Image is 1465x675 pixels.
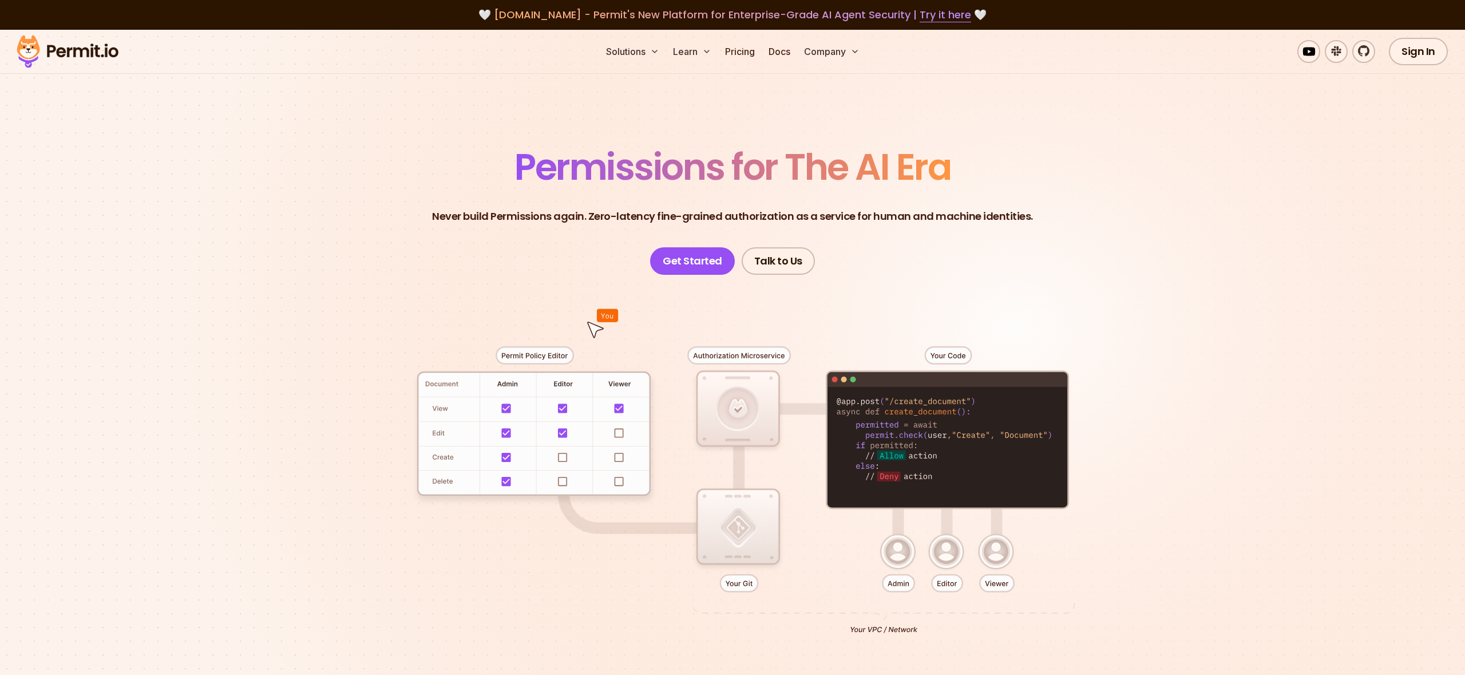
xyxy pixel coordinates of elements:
[742,247,815,275] a: Talk to Us
[1389,38,1448,65] a: Sign In
[11,32,124,71] img: Permit logo
[601,40,664,63] button: Solutions
[650,247,735,275] a: Get Started
[920,7,971,22] a: Try it here
[720,40,759,63] a: Pricing
[432,208,1033,224] p: Never build Permissions again. Zero-latency fine-grained authorization as a service for human and...
[668,40,716,63] button: Learn
[799,40,864,63] button: Company
[27,7,1438,23] div: 🤍 🤍
[764,40,795,63] a: Docs
[494,7,971,22] span: [DOMAIN_NAME] - Permit's New Platform for Enterprise-Grade AI Agent Security |
[514,141,951,192] span: Permissions for The AI Era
